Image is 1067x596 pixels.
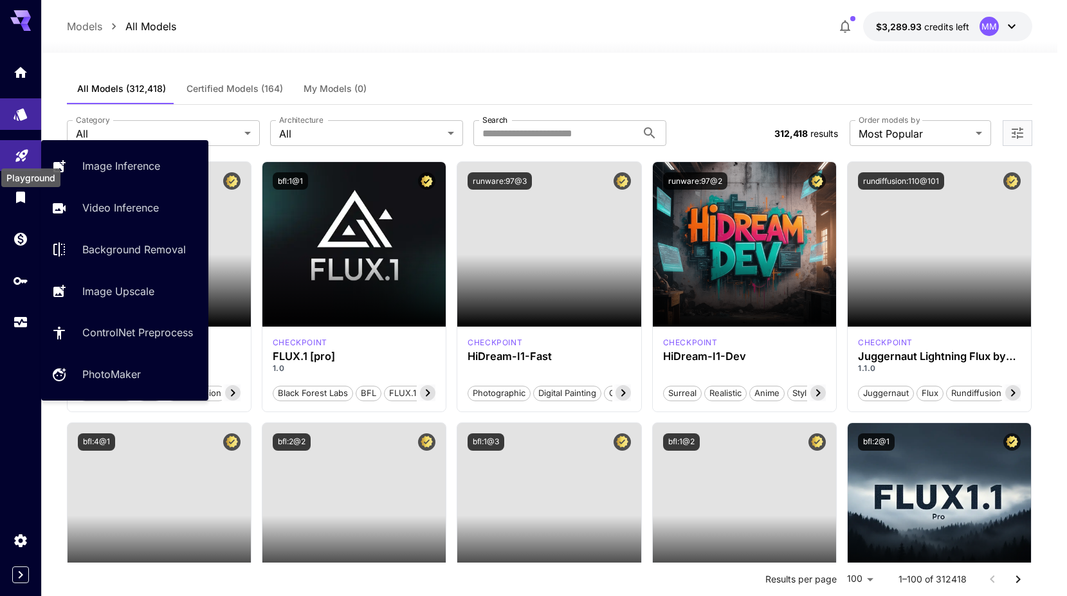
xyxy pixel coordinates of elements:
[13,64,28,80] div: Home
[614,172,631,190] button: Certified Model – Vetted for best performance and includes a commercial license.
[356,387,381,400] span: BFL
[1,168,60,187] div: Playground
[876,21,924,32] span: $3,289.93
[858,337,913,348] div: FLUX.1 D
[924,21,969,32] span: credits left
[76,114,110,125] label: Category
[12,566,29,583] button: Expand sidebar
[605,387,653,400] span: Cinematic
[468,337,522,348] div: HiDream Fast
[534,387,601,400] span: Digital Painting
[273,337,327,348] p: checkpoint
[468,433,504,451] button: bfl:1@3
[788,387,828,400] span: Stylized
[223,433,241,451] button: Certified Model – Vetted for best performance and includes a commercial license.
[663,337,718,348] p: checkpoint
[1003,433,1021,451] button: Certified Model – Vetted for best performance and includes a commercial license.
[13,532,28,548] div: Settings
[468,172,532,190] button: runware:97@3
[1003,172,1021,190] button: Certified Model – Vetted for best performance and includes a commercial license.
[273,387,352,400] span: Black Forest Labs
[273,337,327,348] div: fluxpro
[418,433,435,451] button: Certified Model – Vetted for best performance and includes a commercial license.
[858,363,1021,374] p: 1.1.0
[876,20,969,33] div: $3,289.92689
[82,158,160,174] p: Image Inference
[82,200,159,215] p: Video Inference
[863,12,1032,41] button: $3,289.92689
[304,83,367,95] span: My Models (0)
[468,387,530,400] span: Photographic
[858,337,913,348] p: checkpoint
[41,275,208,307] a: Image Upscale
[13,189,28,205] div: Library
[273,350,435,363] h3: FLUX.1 [pro]
[41,317,208,348] a: ControlNet Preprocess
[1010,125,1025,141] button: Open more filters
[663,172,727,190] button: runware:97@2
[273,363,435,374] p: 1.0
[774,128,808,139] span: 312,418
[273,172,308,190] button: bfl:1@1
[279,126,442,141] span: All
[810,128,838,139] span: results
[82,242,186,257] p: Background Removal
[859,114,920,125] label: Order models by
[223,172,241,190] button: Certified Model – Vetted for best performance and includes a commercial license.
[765,573,837,586] p: Results per page
[898,573,967,586] p: 1–100 of 312418
[125,19,176,34] p: All Models
[468,350,630,363] h3: HiDream-I1-Fast
[1005,566,1031,592] button: Go to next page
[67,19,102,34] p: Models
[750,387,784,400] span: Anime
[418,172,435,190] button: Certified Model – Vetted for best performance and includes a commercial license.
[842,570,878,588] div: 100
[187,83,283,95] span: Certified Models (164)
[77,83,166,95] span: All Models (312,418)
[76,126,239,141] span: All
[482,114,507,125] label: Search
[808,172,826,190] button: Certified Model – Vetted for best performance and includes a commercial license.
[14,143,30,159] div: Playground
[858,433,895,451] button: bfl:2@1
[279,114,323,125] label: Architecture
[385,387,443,400] span: FLUX.1 [pro]
[468,337,522,348] p: checkpoint
[41,150,208,182] a: Image Inference
[13,273,28,289] div: API Keys
[705,387,746,400] span: Realistic
[808,433,826,451] button: Certified Model – Vetted for best performance and includes a commercial license.
[13,231,28,247] div: Wallet
[67,19,176,34] nav: breadcrumb
[980,17,999,36] div: MM
[13,102,28,118] div: Models
[663,350,826,363] h3: HiDream-I1-Dev
[859,126,971,141] span: Most Popular
[41,359,208,390] a: PhotoMaker
[663,433,700,451] button: bfl:1@2
[859,387,913,400] span: juggernaut
[41,192,208,224] a: Video Inference
[13,314,28,330] div: Usage
[858,172,944,190] button: rundiffusion:110@101
[947,387,1006,400] span: rundiffusion
[273,433,311,451] button: bfl:2@2
[664,387,701,400] span: Surreal
[82,284,154,299] p: Image Upscale
[663,337,718,348] div: HiDream Dev
[41,234,208,266] a: Background Removal
[82,366,141,382] p: PhotoMaker
[917,387,943,400] span: flux
[78,433,115,451] button: bfl:4@1
[614,433,631,451] button: Certified Model – Vetted for best performance and includes a commercial license.
[858,350,1021,363] h3: Juggernaut Lightning Flux by RunDiffusion
[82,325,193,340] p: ControlNet Preprocess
